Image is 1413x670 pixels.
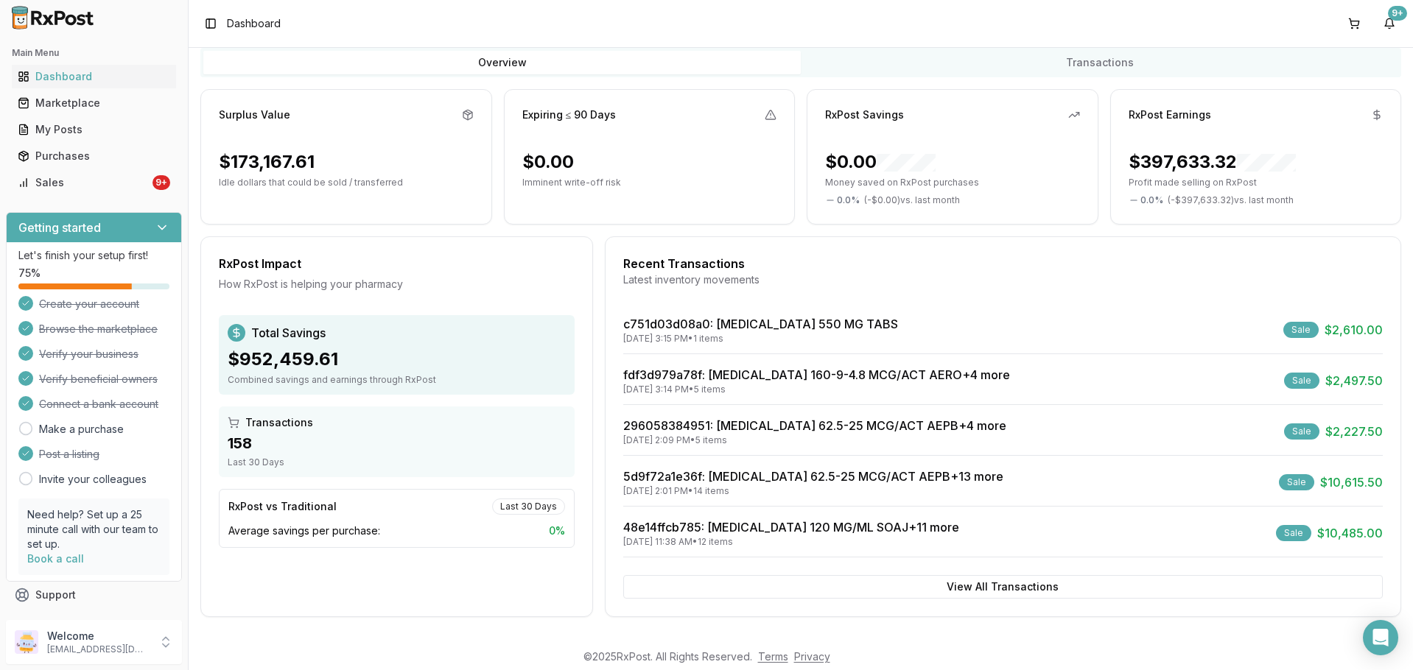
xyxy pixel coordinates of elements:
[801,51,1398,74] button: Transactions
[1317,524,1383,542] span: $10,485.00
[825,177,1080,188] p: Money saved on RxPost purchases
[12,116,176,143] a: My Posts
[1325,372,1383,389] span: $2,497.50
[12,143,176,169] a: Purchases
[219,177,474,188] p: Idle dollars that could be sold / transferred
[549,523,565,538] span: 0 %
[522,107,617,122] div: Expiring ≤ 90 Days
[18,149,170,163] div: Purchases
[794,650,830,663] a: Privacy
[219,150,315,174] div: $173,167.61
[27,507,161,551] p: Need help? Set up a 25 minute call with our team to set up.
[825,107,904,122] div: RxPost Savings
[623,384,1010,395] div: [DATE] 3:14 PM • 5 items
[623,469,1003,484] a: 5d9f72a1e36f: [MEDICAL_DATA] 62.5-25 MCG/ACT AEPB+13 more
[623,333,898,345] div: [DATE] 3:15 PM • 1 items
[152,175,170,190] div: 9+
[623,255,1383,272] div: Recent Transactions
[228,456,566,468] div: Last 30 Days
[623,520,959,535] a: 48e14ffcb785: [MEDICAL_DATA] 120 MG/ML SOAJ+11 more
[1279,474,1314,490] div: Sale
[39,372,158,387] span: Verify beneficial owners
[1129,107,1211,122] div: RxPost Earnings
[1284,423,1319,440] div: Sale
[219,107,290,122] div: Surplus Value
[203,51,801,74] button: Overview
[1388,6,1407,21] div: 9+
[227,16,281,31] nav: breadcrumb
[623,367,1010,382] a: fdf3d979a78f: [MEDICAL_DATA] 160-9-4.8 MCG/ACT AERO+4 more
[522,150,574,174] div: $0.00
[18,266,41,281] span: 75 %
[1378,12,1401,35] button: 9+
[39,397,158,412] span: Connect a bank account
[6,65,182,88] button: Dashboard
[18,96,170,110] div: Marketplace
[6,144,182,168] button: Purchases
[623,485,1003,497] div: [DATE] 2:01 PM • 14 items
[18,69,170,84] div: Dashboard
[623,272,1383,287] div: Latest inventory movements
[623,418,1006,433] a: 296058384951: [MEDICAL_DATA] 62.5-25 MCG/ACT AEPB+4 more
[1140,194,1163,206] span: 0.0 %
[1325,423,1383,440] span: $2,227.50
[228,499,337,514] div: RxPost vs Traditional
[219,277,575,292] div: How RxPost is helping your pharmacy
[1320,473,1383,491] span: $10,615.50
[6,91,182,115] button: Marketplace
[18,175,150,190] div: Sales
[39,447,99,462] span: Post a listing
[1363,620,1398,655] div: Open Intercom Messenger
[837,194,860,206] span: 0.0 %
[6,118,182,141] button: My Posts
[12,169,176,196] a: Sales9+
[623,575,1383,599] button: View All Transactions
[39,347,139,362] span: Verify your business
[825,150,936,174] div: $0.00
[18,248,169,263] p: Let's finish your setup first!
[1325,321,1383,339] span: $2,610.00
[227,16,281,31] span: Dashboard
[492,498,565,515] div: Last 30 Days
[18,219,101,236] h3: Getting started
[6,171,182,194] button: Sales9+
[1129,177,1384,188] p: Profit made selling on RxPost
[1129,150,1296,174] div: $397,633.32
[39,472,147,487] a: Invite your colleagues
[6,6,100,29] img: RxPost Logo
[228,348,566,371] div: $952,459.61
[47,643,150,655] p: [EMAIL_ADDRESS][DOMAIN_NAME]
[12,47,176,59] h2: Main Menu
[6,582,182,608] button: Support
[15,630,38,654] img: User avatar
[1283,322,1319,338] div: Sale
[18,122,170,137] div: My Posts
[228,523,380,538] span: Average savings per purchase:
[251,324,326,342] span: Total Savings
[623,434,1006,446] div: [DATE] 2:09 PM • 5 items
[12,90,176,116] a: Marketplace
[39,297,139,311] span: Create your account
[758,650,788,663] a: Terms
[623,536,959,548] div: [DATE] 11:38 AM • 12 items
[228,374,566,386] div: Combined savings and earnings through RxPost
[623,317,898,331] a: c751d03d08a0: [MEDICAL_DATA] 550 MG TABS
[39,322,158,336] span: Browse the marketplace
[1276,525,1311,541] div: Sale
[522,177,777,188] p: Imminent write-off risk
[1284,373,1319,389] div: Sale
[6,608,182,635] button: Feedback
[12,63,176,90] a: Dashboard
[245,415,313,430] span: Transactions
[27,552,84,565] a: Book a call
[1168,194,1294,206] span: ( - $397,633.32 ) vs. last month
[228,433,566,454] div: 158
[47,629,150,643] p: Welcome
[864,194,960,206] span: ( - $0.00 ) vs. last month
[219,255,575,272] div: RxPost Impact
[39,422,124,437] a: Make a purchase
